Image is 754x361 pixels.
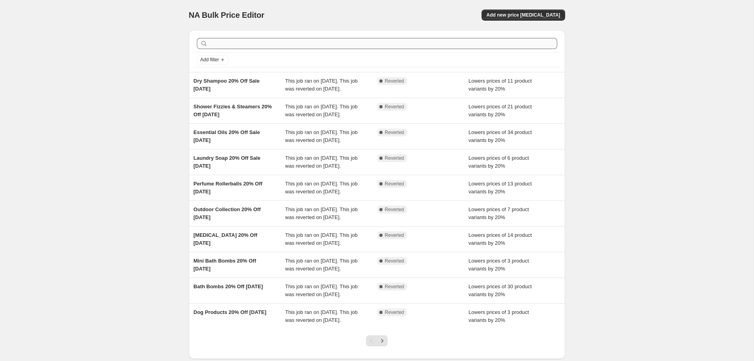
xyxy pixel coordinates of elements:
[285,155,358,169] span: This job ran on [DATE]. This job was reverted on [DATE].
[385,232,404,238] span: Reverted
[468,129,532,143] span: Lowers prices of 34 product variants by 20%
[194,181,263,195] span: Perfume Rollerballs 20% Off [DATE]
[482,9,565,21] button: Add new price [MEDICAL_DATA]
[468,309,529,323] span: Lowers prices of 3 product variants by 20%
[385,181,404,187] span: Reverted
[385,284,404,290] span: Reverted
[194,232,257,246] span: [MEDICAL_DATA] 20% Off [DATE]
[468,155,529,169] span: Lowers prices of 6 product variants by 20%
[468,78,532,92] span: Lowers prices of 11 product variants by 20%
[377,335,388,346] button: Next
[285,104,358,117] span: This job ran on [DATE]. This job was reverted on [DATE].
[285,206,358,220] span: This job ran on [DATE]. This job was reverted on [DATE].
[285,309,358,323] span: This job ran on [DATE]. This job was reverted on [DATE].
[285,78,358,92] span: This job ran on [DATE]. This job was reverted on [DATE].
[468,258,529,272] span: Lowers prices of 3 product variants by 20%
[468,284,532,297] span: Lowers prices of 30 product variants by 20%
[200,57,219,63] span: Add filter
[385,104,404,110] span: Reverted
[366,335,388,346] nav: Pagination
[194,104,272,117] span: Shower Fizzies & Steamers 20% Off [DATE]
[385,309,404,316] span: Reverted
[385,78,404,84] span: Reverted
[385,129,404,136] span: Reverted
[385,155,404,161] span: Reverted
[385,206,404,213] span: Reverted
[285,284,358,297] span: This job ran on [DATE]. This job was reverted on [DATE].
[285,181,358,195] span: This job ran on [DATE]. This job was reverted on [DATE].
[194,284,263,289] span: Bath Bombs 20% Off [DATE]
[194,258,256,272] span: Mini Bath Bombs 20% Off [DATE]
[197,55,228,64] button: Add filter
[385,258,404,264] span: Reverted
[194,129,260,143] span: Essential Oils 20% Off Sale [DATE]
[468,104,532,117] span: Lowers prices of 21 product variants by 20%
[189,11,265,19] span: NA Bulk Price Editor
[468,181,532,195] span: Lowers prices of 13 product variants by 20%
[194,309,267,315] span: Dog Products 20% Off [DATE]
[468,206,529,220] span: Lowers prices of 7 product variants by 20%
[194,206,261,220] span: Outdoor Collection 20% Off [DATE]
[285,232,358,246] span: This job ran on [DATE]. This job was reverted on [DATE].
[486,12,560,18] span: Add new price [MEDICAL_DATA]
[468,232,532,246] span: Lowers prices of 14 product variants by 20%
[285,258,358,272] span: This job ran on [DATE]. This job was reverted on [DATE].
[285,129,358,143] span: This job ran on [DATE]. This job was reverted on [DATE].
[194,155,261,169] span: Laundry Soap 20% Off Sale [DATE]
[194,78,260,92] span: Dry Shampoo 20% Off Sale [DATE]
